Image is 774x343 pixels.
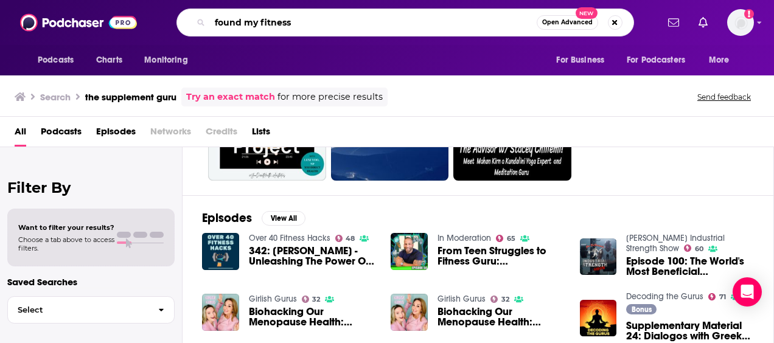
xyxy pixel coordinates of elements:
[438,307,565,327] a: Biohacking Our Menopause Health: SUPPLEMENTS Part 2
[626,256,754,277] a: Episode 100: The World's Most Beneficial Supplement?!
[202,210,305,226] a: EpisodesView All
[438,246,565,266] a: From Teen Struggles to Fitness Guru: James Cappola on Busting Supplement Myths & Diet Trends
[18,223,114,232] span: Want to filter your results?
[694,12,713,33] a: Show notifications dropdown
[96,122,136,147] a: Episodes
[41,122,82,147] a: Podcasts
[709,52,730,69] span: More
[580,238,617,275] img: Episode 100: The World's Most Beneficial Supplement?!
[663,12,684,33] a: Show notifications dropdown
[249,246,377,266] a: 342: Dave Sherwin - Unleashing The Power Of Longevity: A Candid Conversation With A Supplement Guru
[719,294,726,300] span: 71
[391,294,428,331] img: Biohacking Our Menopause Health: SUPPLEMENTS Part 2
[626,320,754,341] a: Supplementary Material 24: Dialogos with Greek Gods, the Metaphysics of Pepe, and Red-Pilled Emba...
[490,296,509,303] a: 32
[210,13,537,32] input: Search podcasts, credits, & more...
[262,211,305,226] button: View All
[176,9,634,36] div: Search podcasts, credits, & more...
[202,210,252,226] h2: Episodes
[391,233,428,270] img: From Teen Struggles to Fitness Guru: James Cappola on Busting Supplement Myths & Diet Trends
[708,293,726,300] a: 71
[346,236,355,241] span: 48
[202,233,239,270] img: 342: Dave Sherwin - Unleashing The Power Of Longevity: A Candid Conversation With A Supplement Guru
[144,52,187,69] span: Monitoring
[249,246,377,266] span: 342: [PERSON_NAME] - Unleashing The Power Of Longevity: A Candid Conversation With A Supplement Guru
[88,49,130,72] a: Charts
[727,9,754,36] span: Logged in as HavasFormulab2b
[40,91,71,103] h3: Search
[7,179,175,196] h2: Filter By
[727,9,754,36] button: Show profile menu
[302,296,321,303] a: 32
[29,49,89,72] button: open menu
[542,19,593,26] span: Open Advanced
[277,90,383,104] span: for more precise results
[150,122,191,147] span: Networks
[507,236,515,241] span: 65
[136,49,203,72] button: open menu
[20,11,137,34] img: Podchaser - Follow, Share and Rate Podcasts
[249,307,377,327] a: Biohacking Our Menopause Health: SUPPLEMENTS Part 1
[8,306,148,314] span: Select
[96,52,122,69] span: Charts
[727,9,754,36] img: User Profile
[619,49,703,72] button: open menu
[694,92,755,102] button: Send feedback
[249,294,297,304] a: Girlish Gurus
[85,91,176,103] h3: the supplement guru
[744,9,754,19] svg: Add a profile image
[438,294,486,304] a: Girlish Gurus
[626,291,703,302] a: Decoding the Gurus
[626,320,754,341] span: Supplementary Material 24: Dialogos with Greek Gods, the Metaphysics of [PERSON_NAME], and Red-Pi...
[252,122,270,147] a: Lists
[684,244,703,252] a: 60
[496,235,515,242] a: 65
[186,90,275,104] a: Try an exact match
[632,306,652,313] span: Bonus
[438,246,565,266] span: From Teen Struggles to Fitness Guru: [PERSON_NAME] on Busting Supplement Myths & Diet Trends
[249,233,330,243] a: Over 40 Fitness Hacks
[700,49,745,72] button: open menu
[312,297,320,302] span: 32
[15,122,26,147] a: All
[626,233,725,254] a: Joe DeFranco's Industrial Strength Show
[206,122,237,147] span: Credits
[438,233,491,243] a: In Moderation
[548,49,619,72] button: open menu
[38,52,74,69] span: Podcasts
[7,296,175,324] button: Select
[335,235,355,242] a: 48
[556,52,604,69] span: For Business
[7,276,175,288] p: Saved Searches
[202,294,239,331] img: Biohacking Our Menopause Health: SUPPLEMENTS Part 1
[695,246,703,252] span: 60
[627,52,685,69] span: For Podcasters
[576,7,598,19] span: New
[733,277,762,307] div: Open Intercom Messenger
[501,297,509,302] span: 32
[18,235,114,252] span: Choose a tab above to access filters.
[537,15,598,30] button: Open AdvancedNew
[580,300,617,337] img: Supplementary Material 24: Dialogos with Greek Gods, the Metaphysics of Pepe, and Red-Pilled Emba...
